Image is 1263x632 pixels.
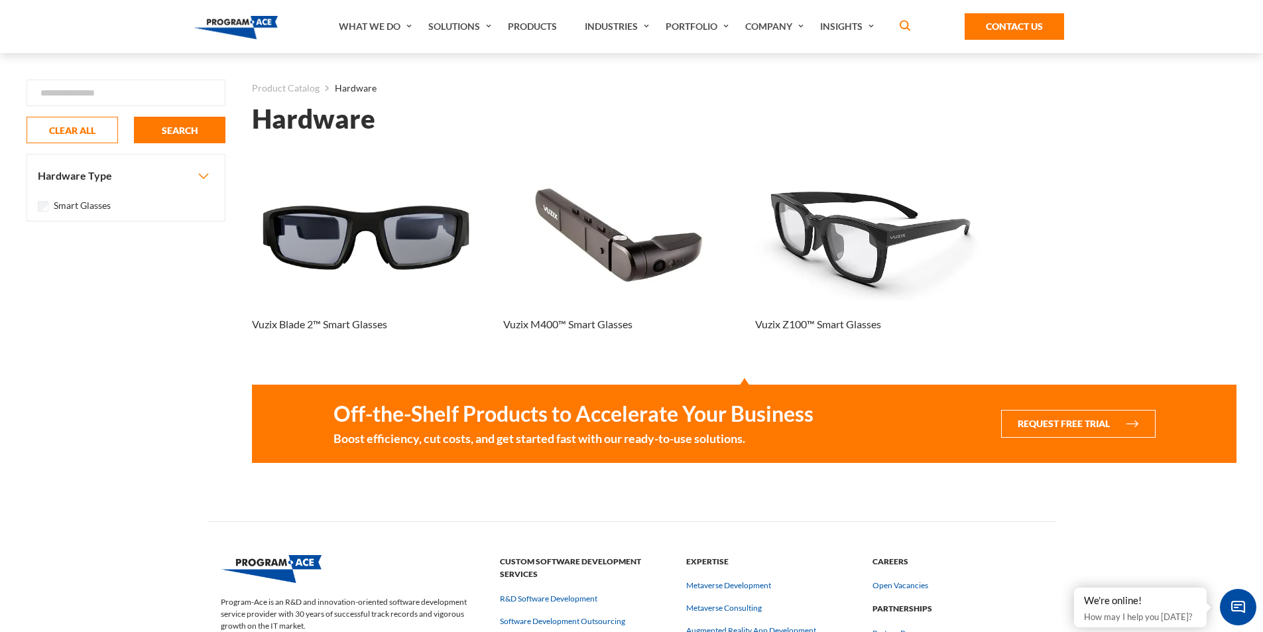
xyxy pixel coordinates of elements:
a: Custom Software Development Services [500,569,670,579]
a: Contact Us [965,13,1064,40]
a: R&D Software Development [500,593,597,605]
img: Program-Ace [221,555,322,583]
img: Program-Ace [194,16,278,39]
strong: Careers [872,555,1043,568]
h3: Vuzix Z100™ Smart Glasses [755,316,881,332]
strong: Partnerships [872,602,1043,615]
button: Request Free Trial [1001,410,1156,438]
label: Smart Glasses [54,198,111,213]
nav: breadcrumb [252,80,1236,97]
strong: Custom Software Development Services [500,555,670,581]
li: Hardware [320,80,377,97]
strong: Expertise [686,555,857,568]
a: Expertise [686,556,857,566]
button: CLEAR ALL [27,117,118,143]
span: Chat Widget [1220,589,1256,625]
strong: Off-the-Shelf Products to Accelerate Your Business [333,401,813,427]
a: Open Vacancies [872,580,928,592]
div: We're online! [1084,594,1197,607]
a: Thumbnail - Vuzix Blade 2™ Smart Glasses Vuzix Blade 2™ Smart Glasses [252,170,482,352]
a: Thumbnail - Vuzix M400™ Smart Glasses Vuzix M400™ Smart Glasses [503,170,733,352]
a: Product Catalog [252,80,320,97]
a: Metaverse Consulting [686,602,762,614]
a: Thumbnail - Vuzix Z100™ Smart Glasses Vuzix Z100™ Smart Glasses [755,170,985,352]
small: Boost efficiency, cut costs, and get started fast with our ready-to-use solutions. [333,430,813,447]
h3: Vuzix Blade 2™ Smart Glasses [252,316,387,332]
p: How may I help you [DATE]? [1084,609,1197,625]
input: Smart Glasses [38,201,48,212]
h3: Vuzix M400™ Smart Glasses [503,316,632,332]
a: Metaverse Development [686,580,771,592]
a: Software Development Outsourcing [500,615,625,627]
button: Hardware Type [27,155,225,197]
h1: Hardware [252,107,375,131]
